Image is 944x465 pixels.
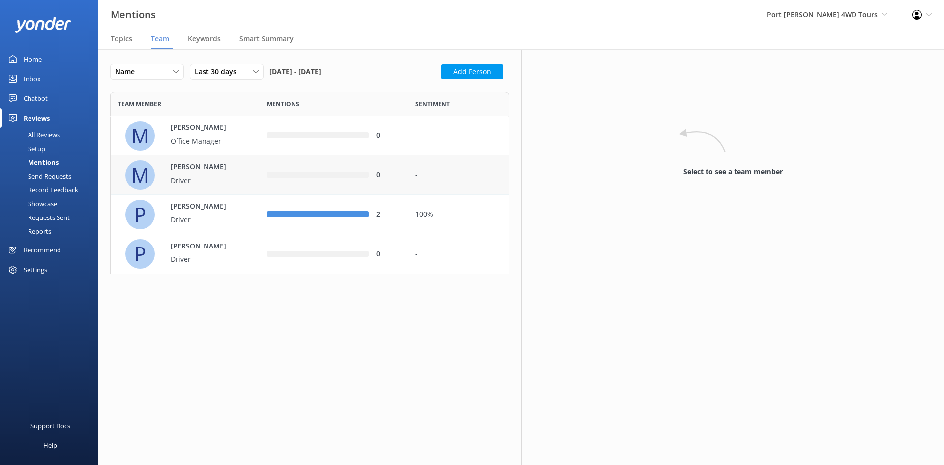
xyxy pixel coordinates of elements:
[171,201,235,212] p: [PERSON_NAME]
[6,142,45,155] div: Setup
[6,169,98,183] a: Send Requests
[239,34,294,44] span: Smart Summary
[43,435,57,455] div: Help
[24,260,47,279] div: Settings
[195,66,242,77] span: Last 30 days
[376,209,401,220] div: 2
[125,239,155,269] div: P
[269,64,321,80] span: [DATE] - [DATE]
[171,254,235,265] p: Driver
[6,142,98,155] a: Setup
[6,128,60,142] div: All Reviews
[171,175,235,186] p: Driver
[6,224,51,238] div: Reports
[376,130,401,141] div: 0
[6,197,57,211] div: Showcase
[24,69,41,89] div: Inbox
[110,234,509,274] div: row
[6,155,98,169] a: Mentions
[111,34,132,44] span: Topics
[15,17,71,33] img: yonder-white-logo.png
[171,136,235,147] p: Office Manager
[151,34,169,44] span: Team
[441,64,503,79] button: Add Person
[125,200,155,229] div: P
[6,183,98,197] a: Record Feedback
[6,128,98,142] a: All Reviews
[110,155,509,195] div: row
[171,123,235,133] p: [PERSON_NAME]
[376,170,401,181] div: 0
[125,121,155,151] div: M
[6,211,98,224] a: Requests Sent
[110,116,509,274] div: grid
[767,10,878,19] span: Port [PERSON_NAME] 4WD Tours
[115,66,141,77] span: Name
[171,162,235,173] p: [PERSON_NAME]
[415,99,450,109] span: Sentiment
[415,170,501,181] div: -
[171,241,235,251] p: [PERSON_NAME]
[125,160,155,190] div: M
[6,211,70,224] div: Requests Sent
[6,183,78,197] div: Record Feedback
[6,169,71,183] div: Send Requests
[110,195,509,234] div: row
[118,99,161,109] span: Team member
[6,224,98,238] a: Reports
[24,89,48,108] div: Chatbot
[171,215,235,225] p: Driver
[111,7,156,23] h3: Mentions
[6,155,59,169] div: Mentions
[415,209,501,220] div: 100%
[415,248,501,259] div: -
[188,34,221,44] span: Keywords
[24,240,61,260] div: Recommend
[24,49,42,69] div: Home
[376,248,401,259] div: 0
[6,197,98,211] a: Showcase
[30,416,70,435] div: Support Docs
[110,116,509,155] div: row
[267,99,299,109] span: Mentions
[415,130,501,141] div: -
[24,108,50,128] div: Reviews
